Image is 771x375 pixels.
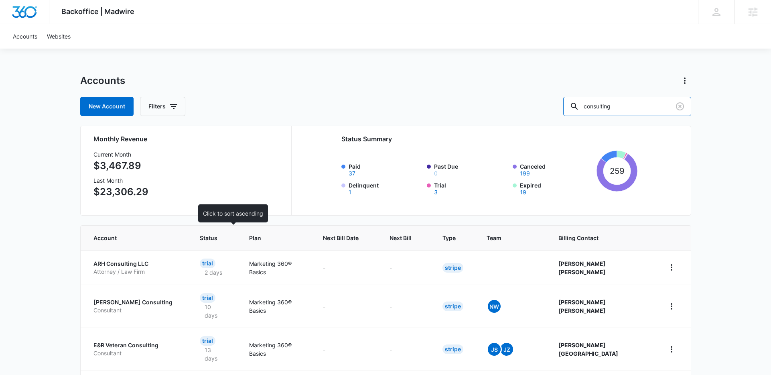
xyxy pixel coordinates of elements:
[434,181,508,195] label: Trial
[349,190,351,195] button: Delinquent
[93,176,148,185] h3: Last Month
[93,349,181,357] p: Consultant
[93,134,282,144] h2: Monthly Revenue
[442,302,463,311] div: Stripe
[313,285,380,328] td: -
[678,74,691,87] button: Actions
[198,204,268,222] div: Click to sort ascending
[520,190,526,195] button: Expired
[93,185,148,199] p: $23,306.29
[80,97,134,116] a: New Account
[434,190,438,195] button: Trial
[349,162,422,176] label: Paid
[380,285,433,328] td: -
[665,261,678,274] button: home
[93,159,148,173] p: $3,467.89
[563,97,691,116] input: Search
[610,166,625,176] tspan: 259
[434,162,508,176] label: Past Due
[200,336,215,346] div: Trial
[313,328,380,371] td: -
[249,234,304,242] span: Plan
[93,298,181,314] a: [PERSON_NAME] ConsultingConsultant
[323,234,359,242] span: Next Bill Date
[93,341,181,357] a: E&R Veteran ConsultingConsultant
[665,343,678,356] button: home
[249,341,304,358] p: Marketing 360® Basics
[249,298,304,315] p: Marketing 360® Basics
[8,24,42,49] a: Accounts
[674,100,686,113] button: Clear
[349,181,422,195] label: Delinquent
[61,7,134,16] span: Backoffice | Madwire
[442,234,456,242] span: Type
[80,75,125,87] h1: Accounts
[349,171,355,176] button: Paid
[442,263,463,273] div: Stripe
[487,234,528,242] span: Team
[93,341,181,349] p: E&R Veteran Consulting
[500,343,513,356] span: JZ
[558,260,606,275] strong: [PERSON_NAME] [PERSON_NAME]
[200,268,227,277] p: 2 days
[200,259,215,268] div: Trial
[341,134,638,144] h2: Status Summary
[93,268,181,276] p: Attorney / Law Firm
[442,344,463,354] div: Stripe
[665,300,678,313] button: home
[93,298,181,306] p: [PERSON_NAME] Consulting
[93,234,169,242] span: Account
[93,260,181,275] a: ARH Consulting LLCAttorney / Law Firm
[520,162,594,176] label: Canceled
[390,234,412,242] span: Next Bill
[558,299,606,314] strong: [PERSON_NAME] [PERSON_NAME]
[488,300,501,313] span: NW
[380,250,433,285] td: -
[93,306,181,314] p: Consultant
[558,342,618,357] strong: [PERSON_NAME] [GEOGRAPHIC_DATA]
[93,150,148,159] h3: Current Month
[313,250,380,285] td: -
[93,260,181,268] p: ARH Consulting LLC
[249,259,304,276] p: Marketing 360® Basics
[488,343,501,356] span: JS
[200,346,230,363] p: 13 days
[42,24,75,49] a: Websites
[200,234,218,242] span: Status
[558,234,645,242] span: Billing Contact
[380,328,433,371] td: -
[520,171,530,176] button: Canceled
[200,303,230,320] p: 10 days
[140,97,185,116] button: Filters
[520,181,594,195] label: Expired
[200,293,215,303] div: Trial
